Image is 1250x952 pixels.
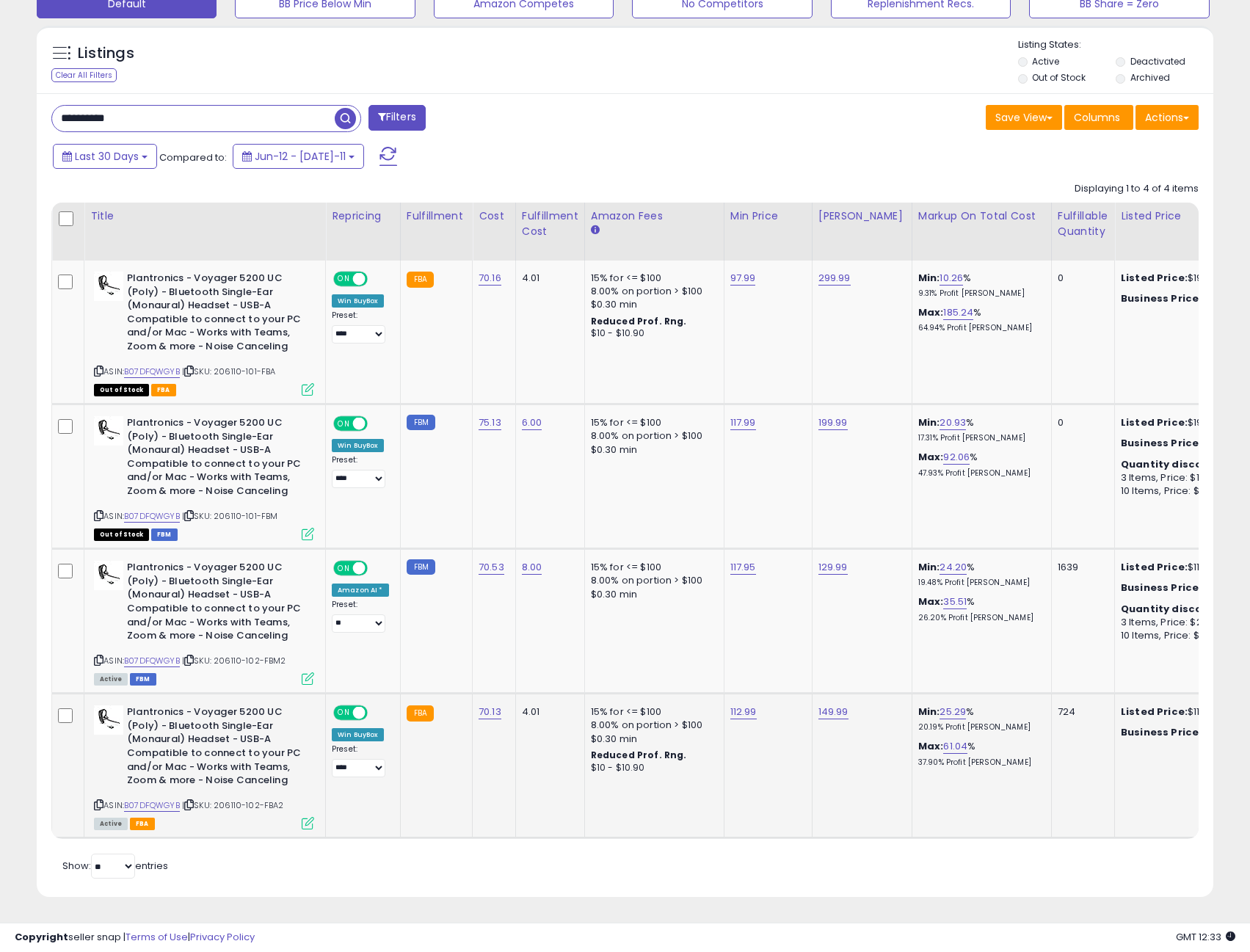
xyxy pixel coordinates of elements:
[918,595,944,608] b: Max:
[1135,105,1199,130] button: Actions
[1121,437,1243,450] div: $118.95
[1075,182,1199,196] div: Displaying 1 to 4 of 4 items
[522,272,573,285] div: 4.01
[591,443,713,457] div: $0.30 min
[407,559,435,575] small: FBM
[90,208,319,224] div: Title
[407,705,434,722] small: FBA
[233,144,364,169] button: Jun-12 - [DATE]-11
[943,739,967,754] a: 61.04
[332,600,389,633] div: Preset:
[818,271,851,286] a: 299.99
[94,673,128,686] span: All listings currently available for purchase on Amazon
[159,150,227,164] span: Compared to:
[591,719,713,732] div: 8.00% on portion > $100
[1121,581,1243,595] div: $118.95
[912,203,1051,261] th: The percentage added to the cost of goods (COGS) that forms the calculator for Min & Max prices.
[918,451,1040,478] div: %
[591,272,713,285] div: 15% for <= $100
[1121,272,1243,285] div: $199.99
[940,271,963,286] a: 10.26
[730,271,756,286] a: 97.99
[407,208,466,224] div: Fulfillment
[53,144,157,169] button: Last 30 Days
[332,728,384,741] div: Win BuyBox
[94,818,128,830] span: All listings currently available for purchase on Amazon
[1121,458,1243,471] div: :
[918,272,1040,299] div: %
[1121,291,1202,305] b: Business Price:
[522,560,542,575] a: 8.00
[1121,602,1227,616] b: Quantity discounts
[75,149,139,164] span: Last 30 Days
[332,310,389,344] div: Preset:
[1121,415,1188,429] b: Listed Price:
[918,613,1040,623] p: 26.20% Profit [PERSON_NAME]
[918,305,944,319] b: Max:
[940,415,966,430] a: 20.93
[1032,71,1086,84] label: Out of Stock
[94,416,123,446] img: 31zFmB0xKGL._SL40_.jpg
[591,327,713,340] div: $10 - $10.90
[366,562,389,575] span: OFF
[918,416,1040,443] div: %
[1074,110,1120,125] span: Columns
[15,931,255,945] div: seller snap | |
[591,416,713,429] div: 15% for <= $100
[1121,436,1202,450] b: Business Price:
[1058,705,1103,719] div: 724
[15,930,68,944] strong: Copyright
[366,418,389,430] span: OFF
[918,578,1040,588] p: 19.48% Profit [PERSON_NAME]
[1121,603,1243,616] div: :
[591,429,713,443] div: 8.00% on portion > $100
[126,930,188,944] a: Terms of Use
[332,455,389,488] div: Preset:
[918,722,1040,733] p: 20.19% Profit [PERSON_NAME]
[918,450,944,464] b: Max:
[591,315,687,327] b: Reduced Prof. Rng.
[1130,55,1185,68] label: Deactivated
[127,561,305,646] b: Plantronics - Voyager 5200 UC (Poly) - Bluetooth Single-Ear (Monaural) Headset - USB-A Compatible...
[1121,705,1243,719] div: $112.99
[124,655,180,667] a: B07DFQWGYB
[94,561,123,590] img: 31zFmB0xKGL._SL40_.jpg
[332,744,389,777] div: Preset:
[407,415,435,430] small: FBM
[51,68,117,82] div: Clear All Filters
[1121,616,1243,629] div: 3 Items, Price: $2
[335,562,353,575] span: ON
[1176,930,1235,944] span: 2025-08-11 12:33 GMT
[151,384,176,396] span: FBA
[1058,272,1103,285] div: 0
[407,272,434,288] small: FBA
[1032,55,1059,68] label: Active
[1121,560,1188,574] b: Listed Price:
[918,323,1040,333] p: 64.94% Profit [PERSON_NAME]
[368,105,426,131] button: Filters
[1130,71,1170,84] label: Archived
[918,561,1040,588] div: %
[1121,561,1243,574] div: $117.95
[730,705,757,719] a: 112.99
[943,450,970,465] a: 92.06
[1121,705,1188,719] b: Listed Price:
[151,528,178,541] span: FBM
[182,510,278,522] span: | SKU: 206110-101-FBM
[1018,38,1213,52] p: Listing States:
[1121,726,1243,739] div: $113.5
[479,208,509,224] div: Cost
[918,468,1040,479] p: 47.93% Profit [PERSON_NAME]
[591,298,713,311] div: $0.30 min
[190,930,255,944] a: Privacy Policy
[94,416,314,539] div: ASIN:
[124,799,180,812] a: B07DFQWGYB
[124,366,180,378] a: B07DFQWGYB
[94,528,149,541] span: All listings that are currently out of stock and unavailable for purchase on Amazon
[1121,271,1188,285] b: Listed Price:
[332,294,384,308] div: Win BuyBox
[943,595,967,609] a: 35.51
[591,705,713,719] div: 15% for <= $100
[591,574,713,587] div: 8.00% on portion > $100
[1058,208,1108,239] div: Fulfillable Quantity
